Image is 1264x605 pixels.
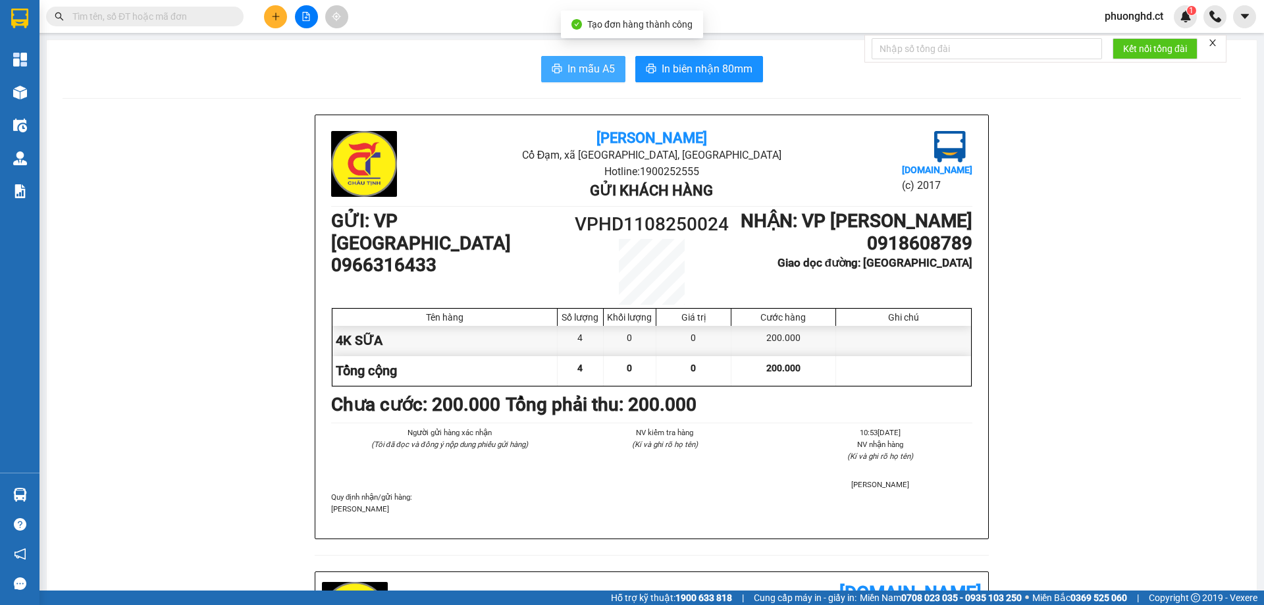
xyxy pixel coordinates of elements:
[656,326,731,355] div: 0
[264,5,287,28] button: plus
[357,427,541,438] li: Người gửi hàng xác nhận
[573,427,756,438] li: NV kiểm tra hàng
[1123,41,1187,56] span: Kết nối tổng đài
[13,118,27,132] img: warehouse-icon
[587,19,693,30] span: Tạo đơn hàng thành công
[635,56,763,82] button: printerIn biên nhận 80mm
[438,147,865,163] li: Cổ Đạm, xã [GEOGRAPHIC_DATA], [GEOGRAPHIC_DATA]
[789,427,972,438] li: 10:53[DATE]
[691,363,696,373] span: 0
[607,312,652,323] div: Khối lượng
[847,452,913,461] i: (Kí và ghi rõ họ tên)
[336,363,397,379] span: Tổng cộng
[438,163,865,180] li: Hotline: 1900252555
[577,363,583,373] span: 4
[662,61,752,77] span: In biên nhận 80mm
[13,184,27,198] img: solution-icon
[552,63,562,76] span: printer
[627,363,632,373] span: 0
[571,210,732,239] h1: VPHD1108250024
[14,518,26,531] span: question-circle
[336,312,554,323] div: Tên hàng
[1180,11,1192,22] img: icon-new-feature
[901,592,1022,603] strong: 0708 023 035 - 0935 103 250
[1137,591,1139,605] span: |
[731,326,836,355] div: 200.000
[11,9,28,28] img: logo-vxr
[331,503,972,515] p: [PERSON_NAME]
[632,440,698,449] i: (Kí và ghi rõ họ tên)
[13,151,27,165] img: warehouse-icon
[13,488,27,502] img: warehouse-icon
[735,312,832,323] div: Cước hàng
[14,577,26,590] span: message
[732,232,972,255] h1: 0918608789
[839,582,982,604] b: [DOMAIN_NAME]
[325,5,348,28] button: aim
[789,438,972,450] li: NV nhận hàng
[371,440,528,449] i: (Tôi đã đọc và đồng ý nộp dung phiếu gửi hàng)
[558,326,604,355] div: 4
[541,56,625,82] button: printerIn mẫu A5
[611,591,732,605] span: Hỗ trợ kỹ thuật:
[646,63,656,76] span: printer
[1187,6,1196,15] sup: 1
[271,12,280,21] span: plus
[331,131,397,197] img: logo.jpg
[789,479,972,490] li: [PERSON_NAME]
[1094,8,1174,24] span: phuonghd.ct
[754,591,856,605] span: Cung cấp máy in - giấy in:
[332,326,558,355] div: 4K SỮA
[295,5,318,28] button: file-add
[1032,591,1127,605] span: Miền Bắc
[777,256,972,269] b: Giao dọc đường: [GEOGRAPHIC_DATA]
[1189,6,1194,15] span: 1
[934,131,966,163] img: logo.jpg
[14,548,26,560] span: notification
[331,394,500,415] b: Chưa cước : 200.000
[571,19,582,30] span: check-circle
[604,326,656,355] div: 0
[902,177,972,194] li: (c) 2017
[1239,11,1251,22] span: caret-down
[561,312,600,323] div: Số lượng
[567,61,615,77] span: In mẫu A5
[13,53,27,66] img: dashboard-icon
[860,591,1022,605] span: Miền Nam
[72,9,228,24] input: Tìm tên, số ĐT hoặc mã đơn
[902,165,972,175] b: [DOMAIN_NAME]
[660,312,727,323] div: Giá trị
[1209,11,1221,22] img: phone-icon
[1191,593,1200,602] span: copyright
[1233,5,1256,28] button: caret-down
[839,312,968,323] div: Ghi chú
[741,210,972,232] b: NHẬN : VP [PERSON_NAME]
[1025,595,1029,600] span: ⚪️
[590,182,713,199] b: Gửi khách hàng
[1070,592,1127,603] strong: 0369 525 060
[55,12,64,21] span: search
[596,130,707,146] b: [PERSON_NAME]
[742,591,744,605] span: |
[675,592,732,603] strong: 1900 633 818
[1208,38,1217,47] span: close
[302,12,311,21] span: file-add
[872,38,1102,59] input: Nhập số tổng đài
[331,491,972,515] div: Quy định nhận/gửi hàng :
[331,210,511,254] b: GỬI : VP [GEOGRAPHIC_DATA]
[332,12,341,21] span: aim
[506,394,697,415] b: Tổng phải thu: 200.000
[13,86,27,99] img: warehouse-icon
[766,363,801,373] span: 200.000
[331,254,571,276] h1: 0966316433
[1113,38,1198,59] button: Kết nối tổng đài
